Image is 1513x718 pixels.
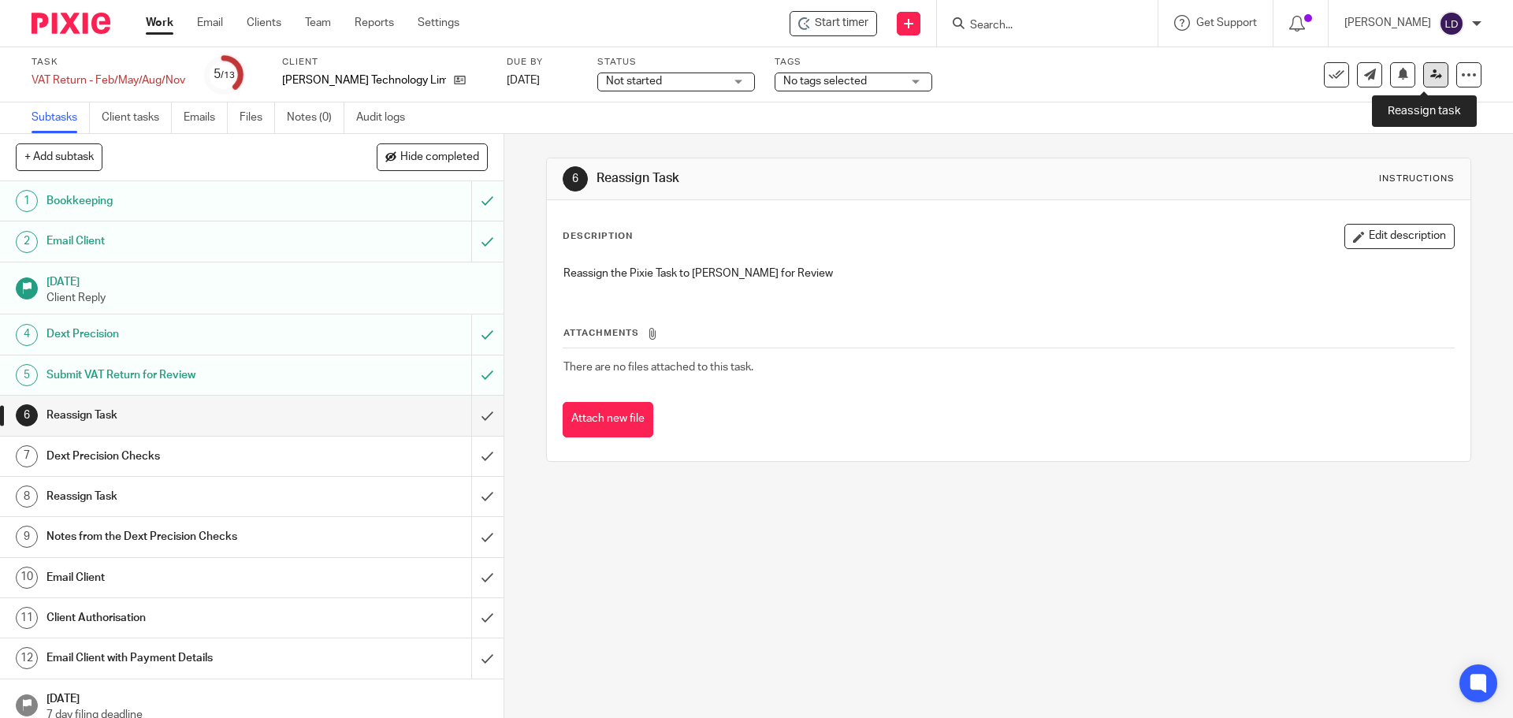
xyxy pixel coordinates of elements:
h1: [DATE] [46,687,488,707]
label: Client [282,56,487,69]
h1: Dext Precision [46,322,319,346]
p: [PERSON_NAME] [1344,15,1431,31]
div: 6 [563,166,588,192]
h1: Reassign Task [46,485,319,508]
h1: [DATE] [46,270,488,290]
div: 5 [16,364,38,386]
div: Foster Technology Limited - VAT Return - Feb/May/Aug/Nov [790,11,877,36]
a: Audit logs [356,102,417,133]
label: Task [32,56,185,69]
p: Client Reply [46,290,488,306]
h1: Bookkeeping [46,189,319,213]
p: Reassign the Pixie Task to [PERSON_NAME] for Review [563,266,1453,281]
div: VAT Return - Feb/May/Aug/Nov [32,73,185,88]
a: Reports [355,15,394,31]
small: /13 [221,71,235,80]
h1: Reassign Task [597,170,1043,187]
span: [DATE] [507,75,540,86]
span: Get Support [1196,17,1257,28]
h1: Email Client [46,229,319,253]
label: Tags [775,56,932,69]
span: Not started [606,76,662,87]
h1: Client Authorisation [46,606,319,630]
div: 9 [16,526,38,548]
a: Subtasks [32,102,90,133]
div: 1 [16,190,38,212]
h1: Dext Precision Checks [46,445,319,468]
label: Due by [507,56,578,69]
span: Attachments [563,329,639,337]
div: 4 [16,324,38,346]
h1: Reassign Task [46,404,319,427]
div: 8 [16,485,38,508]
button: + Add subtask [16,143,102,170]
label: Status [597,56,755,69]
a: Files [240,102,275,133]
a: Clients [247,15,281,31]
a: Emails [184,102,228,133]
div: 10 [16,567,38,589]
button: Edit description [1344,224,1455,249]
a: Email [197,15,223,31]
img: svg%3E [1439,11,1464,36]
p: Description [563,230,633,243]
a: Notes (0) [287,102,344,133]
span: Hide completed [400,151,479,164]
a: Work [146,15,173,31]
div: Instructions [1379,173,1455,185]
h1: Notes from the Dext Precision Checks [46,525,319,549]
div: 6 [16,404,38,426]
input: Search [968,19,1110,33]
div: 11 [16,607,38,629]
span: Start timer [815,15,868,32]
h1: Email Client with Payment Details [46,646,319,670]
h1: Submit VAT Return for Review [46,363,319,387]
a: Settings [418,15,459,31]
button: Attach new file [563,402,653,437]
div: 5 [214,65,235,84]
button: Hide completed [377,143,488,170]
img: Pixie [32,13,110,34]
h1: Email Client [46,566,319,590]
a: Team [305,15,331,31]
div: 7 [16,445,38,467]
span: No tags selected [783,76,867,87]
p: [PERSON_NAME] Technology Limited [282,73,446,88]
span: There are no files attached to this task. [563,362,753,373]
div: 12 [16,647,38,669]
div: 2 [16,231,38,253]
a: Client tasks [102,102,172,133]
